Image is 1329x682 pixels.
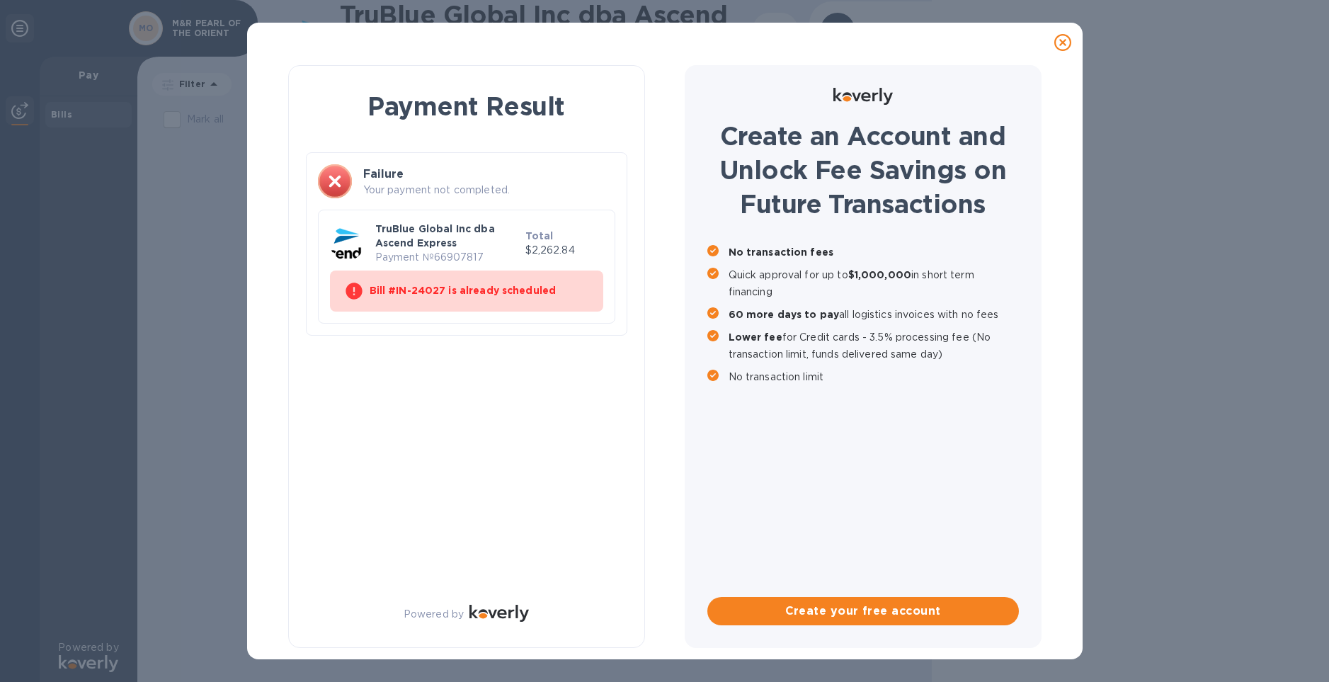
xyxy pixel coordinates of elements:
p: all logistics invoices with no fees [729,306,1019,323]
h3: Failure [363,166,615,183]
p: Powered by [404,607,464,622]
b: No transaction fees [729,246,834,258]
b: Bill #IN-24027 is already scheduled [370,285,557,296]
h1: Create an Account and Unlock Fee Savings on Future Transactions [707,119,1019,221]
p: Quick approval for up to in short term financing [729,266,1019,300]
p: TruBlue Global Inc dba Ascend Express [375,222,520,250]
p: No transaction limit [729,368,1019,385]
p: for Credit cards - 3.5% processing fee (No transaction limit, funds delivered same day) [729,329,1019,363]
p: $2,262.84 [525,243,603,258]
b: $1,000,000 [848,269,911,280]
b: Total [525,230,554,241]
p: Payment № 66907817 [375,250,520,265]
p: Your payment not completed. [363,183,615,198]
h1: Payment Result [312,89,622,124]
span: Create your free account [719,603,1008,620]
img: Logo [833,88,893,105]
b: 60 more days to pay [729,309,840,320]
button: Create your free account [707,597,1019,625]
b: Lower fee [729,331,782,343]
img: Logo [469,605,529,622]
